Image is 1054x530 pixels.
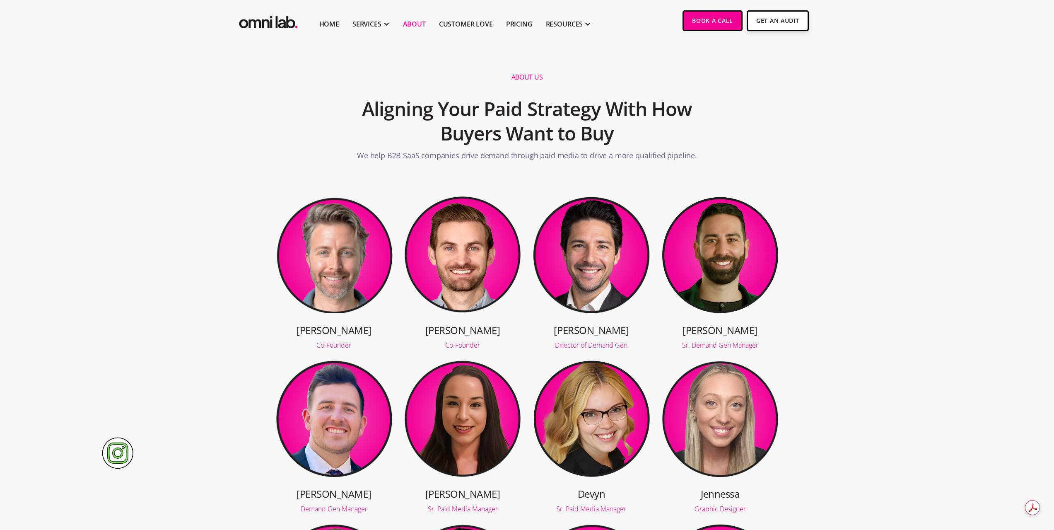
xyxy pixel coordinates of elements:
div: Demand Gen Manager [275,506,393,512]
div: RESOURCES [546,19,583,29]
div: Co-Founder [275,342,393,348]
h1: About us [511,73,543,82]
h3: [PERSON_NAME] [661,323,779,337]
img: Omni Lab: B2B SaaS Demand Generation Agency [237,10,299,31]
div: SERVICES [352,19,381,29]
h2: Aligning Your Paid Strategy With How Buyers Want to Buy [330,92,724,150]
div: Sr. Demand Gen Manager [661,342,779,348]
h3: [PERSON_NAME] [275,323,393,337]
a: home [237,10,299,31]
div: Graphic Designer [661,506,779,512]
div: Co-Founder [404,342,521,348]
a: Get An Audit [747,10,808,31]
iframe: Chat Widget [905,434,1054,530]
div: Director of Demand Gen [533,342,650,348]
a: Home [319,19,339,29]
h3: [PERSON_NAME] [533,323,650,337]
h3: [PERSON_NAME] [404,487,521,501]
a: Customer Love [439,19,493,29]
a: Pricing [506,19,533,29]
h3: Devyn [533,487,650,501]
h3: [PERSON_NAME] [404,323,521,337]
a: Book a Call [683,10,743,31]
a: About [403,19,426,29]
h3: [PERSON_NAME] [275,487,393,501]
div: Sr. Paid Media Manager [533,506,650,512]
h3: Jennessa [661,487,779,501]
div: Sr. Paid Media Manager [404,506,521,512]
p: We help B2B SaaS companies drive demand through paid media to drive a more qualified pipeline. [357,150,697,165]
